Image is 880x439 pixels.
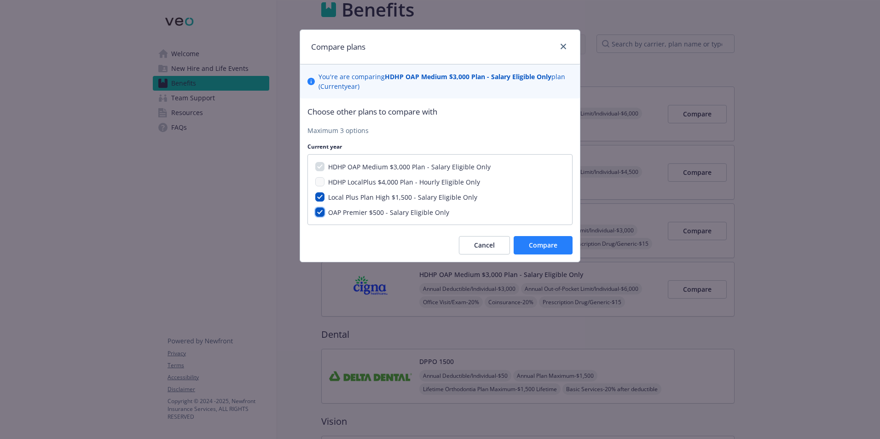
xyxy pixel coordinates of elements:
[558,41,569,52] a: close
[307,143,573,150] p: Current year
[328,193,477,202] span: Local Plus Plan High $1,500 - Salary Eligible Only
[307,126,573,135] p: Maximum 3 options
[514,236,573,254] button: Compare
[474,241,495,249] span: Cancel
[385,72,551,81] b: HDHP OAP Medium $3,000 Plan - Salary Eligible Only
[311,41,365,53] h1: Compare plans
[318,72,573,91] p: You ' re are comparing plan ( Current year)
[529,241,557,249] span: Compare
[328,178,480,186] span: HDHP LocalPlus $4,000 Plan - Hourly Eligible Only
[459,236,510,254] button: Cancel
[328,208,449,217] span: OAP Premier $500 - Salary Eligible Only
[328,162,491,171] span: HDHP OAP Medium $3,000 Plan - Salary Eligible Only
[307,106,573,118] p: Choose other plans to compare with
